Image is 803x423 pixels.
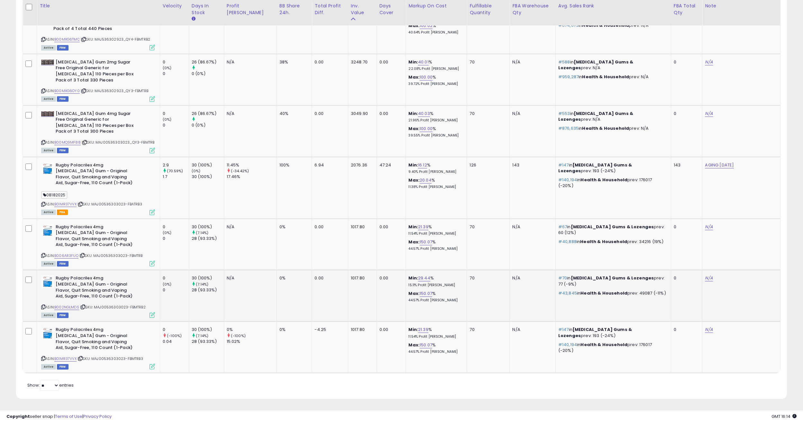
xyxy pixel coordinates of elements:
[408,59,418,65] b: Min:
[41,210,56,215] span: All listings currently available for purchase on Amazon
[512,162,550,168] div: 143
[408,224,462,236] div: %
[408,74,420,80] b: Max:
[41,275,155,317] div: ASIN:
[6,414,112,420] div: seller snap | |
[408,291,462,303] div: %
[420,239,432,245] a: 150.07
[315,275,343,281] div: 0.00
[57,148,68,153] span: FBM
[192,122,224,128] div: 0 (0%)
[56,327,134,352] b: Rugby Polacrilex 4mg [MEDICAL_DATA] Gum - Original Flavor, Quit Smoking and Vaping Aid, Sugar-Fre...
[192,16,196,22] small: Days In Stock.
[674,275,698,281] div: 0
[408,275,462,287] div: %
[351,59,372,65] div: 3248.70
[56,275,134,301] b: Rugby Polacrilex 4mg [MEDICAL_DATA] Gum - Original Flavor, Quit Smoking and Vaping Aid, Sugar-Fre...
[558,239,577,245] span: #40,888
[57,96,68,102] span: FBM
[54,356,77,362] a: B01MR37VVX
[558,326,632,338] span: [MEDICAL_DATA] Gums & Lozenges
[418,224,428,230] a: 21.39
[512,327,550,333] div: N/A
[163,59,189,65] div: 0
[27,382,74,388] span: Show: entries
[192,111,224,117] div: 26 (86.67%)
[580,239,627,245] span: Health & Household
[192,174,224,180] div: 30 (100%)
[41,111,155,153] div: ASIN:
[315,162,343,168] div: 6.94
[163,174,189,180] div: 1.7
[558,23,666,28] p: in prev: N/A
[192,339,224,344] div: 28 (93.33%)
[558,224,567,230] span: #67
[41,224,54,237] img: 412e497lDKL._SL40_.jpg
[41,96,56,102] span: All listings currently available for purchase on Amazon
[674,327,698,333] div: 0
[41,45,56,51] span: All listings currently available for purchase on Amazon
[227,59,272,65] div: N/A
[54,305,79,310] a: B002NGLMDS
[192,275,224,281] div: 30 (100%)
[470,162,505,168] div: 126
[408,133,462,138] p: 39.55% Profit [PERSON_NAME]
[408,110,418,117] b: Min:
[167,333,182,338] small: (-100%)
[470,111,505,117] div: 70
[41,364,56,370] span: All listings currently available for purchase on Amazon
[82,140,154,145] span: | SKU: MAJ00536303023_QY3-FBMTRB
[279,162,307,168] div: 100%
[41,275,54,288] img: 412e497lDKL._SL40_.jpg
[57,45,68,51] span: FBM
[408,74,462,86] div: %
[558,177,666,189] p: in prev: 176017 (-20%)
[163,162,189,168] div: 2.9
[408,82,462,86] p: 39.72% Profit [PERSON_NAME]
[580,290,627,296] span: Health & Household
[54,140,81,145] a: B00MQ9MF88
[379,3,403,16] div: Days Cover
[408,177,420,183] b: Max:
[408,290,420,296] b: Max:
[196,282,208,287] small: (7.14%)
[674,3,700,16] div: FBA Total Qty
[408,126,462,138] div: %
[408,126,420,132] b: Max:
[408,67,462,71] p: 22.08% Profit [PERSON_NAME]
[54,202,77,207] a: B01MR37VVX
[351,224,372,230] div: 1017.80
[582,74,629,80] span: Health & Household
[163,287,189,293] div: 0
[558,177,577,183] span: #140,194
[163,3,186,9] div: Velocity
[512,224,550,230] div: N/A
[279,111,307,117] div: 40%
[279,59,307,65] div: 38%
[315,327,343,333] div: -4.25
[163,236,189,241] div: 0
[163,71,189,77] div: 0
[674,111,698,117] div: 0
[674,162,698,168] div: 143
[227,327,277,333] div: 0%
[78,356,143,361] span: | SKU: MAJ00536303023-FBMTRB3
[705,224,713,230] a: N/A
[418,59,429,65] a: 40.01
[558,342,666,353] p: in prev: 176017 (-20%)
[57,261,68,267] span: FBM
[231,168,249,174] small: (-34.42%)
[41,224,155,266] div: ASIN:
[408,283,462,287] p: 15.11% Profit [PERSON_NAME]
[420,74,433,80] a: 100.00
[279,3,309,16] div: BB Share 24h.
[470,3,507,16] div: Fulfillable Quantity
[558,110,633,122] span: [MEDICAL_DATA] Gums & Lozenges
[408,23,462,35] div: %
[41,148,56,153] span: All listings currently available for purchase on Amazon
[408,239,420,245] b: Max:
[470,59,505,65] div: 70
[420,126,433,132] a: 100.00
[558,290,577,296] span: #43,845
[163,117,172,122] small: (0%)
